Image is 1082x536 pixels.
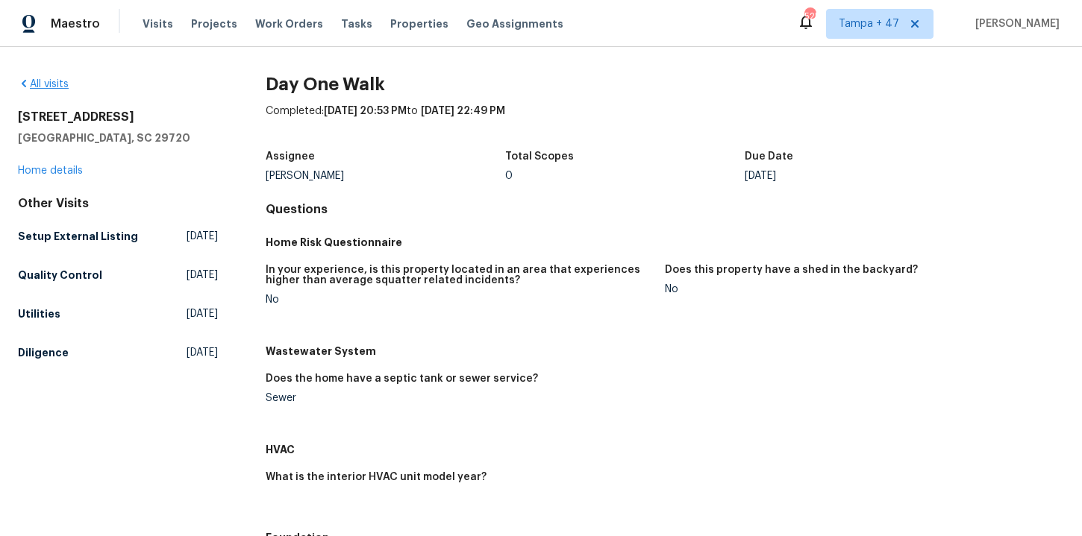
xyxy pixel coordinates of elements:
[665,265,918,275] h5: Does this property have a shed in the backyard?
[18,79,69,89] a: All visits
[745,151,793,162] h5: Due Date
[18,165,83,176] a: Home details
[266,104,1064,142] div: Completed: to
[191,16,237,31] span: Projects
[266,393,653,403] div: Sewer
[804,9,815,24] div: 525
[18,229,138,244] h5: Setup External Listing
[839,16,899,31] span: Tampa + 47
[255,16,323,31] span: Work Orders
[18,345,69,360] h5: Diligence
[341,19,372,29] span: Tasks
[324,106,407,116] span: [DATE] 20:53 PM
[266,472,487,482] h5: What is the interior HVAC unit model year?
[18,223,218,250] a: Setup External Listing[DATE]
[266,344,1064,359] h5: Wastewater System
[969,16,1060,31] span: [PERSON_NAME]
[505,171,745,181] div: 0
[745,171,984,181] div: [DATE]
[187,268,218,283] span: [DATE]
[266,442,1064,457] h5: HVAC
[143,16,173,31] span: Visits
[187,345,218,360] span: [DATE]
[266,202,1064,217] h4: Questions
[266,235,1064,250] h5: Home Risk Questionnaire
[505,151,574,162] h5: Total Scopes
[18,196,218,211] div: Other Visits
[18,339,218,366] a: Diligence[DATE]
[266,373,538,384] h5: Does the home have a septic tank or sewer service?
[421,106,505,116] span: [DATE] 22:49 PM
[18,268,102,283] h5: Quality Control
[266,294,653,305] div: No
[18,300,218,327] a: Utilities[DATE]
[187,229,218,244] span: [DATE]
[18,306,60,321] h5: Utilities
[390,16,448,31] span: Properties
[266,265,653,286] h5: In your experience, is this property located in an area that experiences higher than average squa...
[665,284,1052,294] div: No
[266,171,505,181] div: [PERSON_NAME]
[18,110,218,124] h2: [STREET_ADDRESS]
[51,16,100,31] span: Maestro
[466,16,563,31] span: Geo Assignments
[187,306,218,321] span: [DATE]
[18,262,218,289] a: Quality Control[DATE]
[266,151,315,162] h5: Assignee
[266,77,1064,92] h2: Day One Walk
[18,130,218,145] h5: [GEOGRAPHIC_DATA], SC 29720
